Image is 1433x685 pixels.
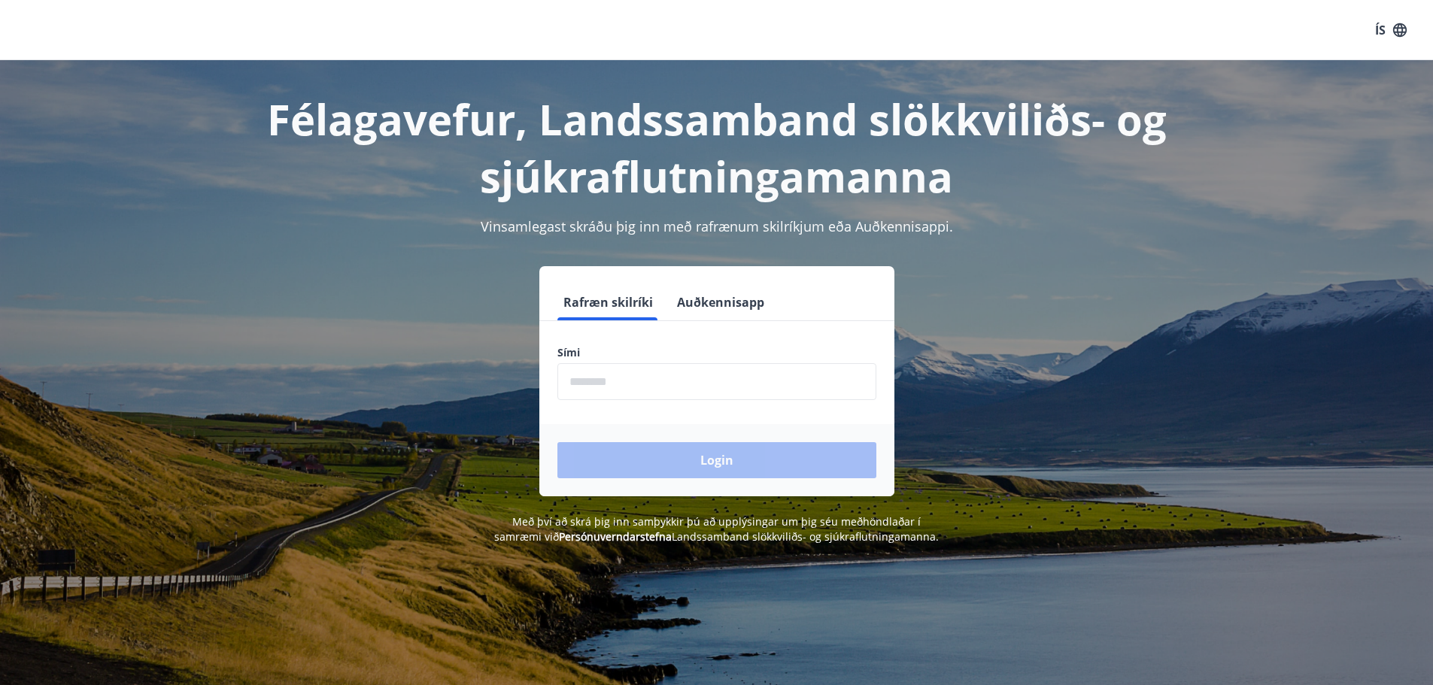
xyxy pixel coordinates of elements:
[557,284,659,320] button: Rafræn skilríki
[494,514,939,544] span: Með því að skrá þig inn samþykkir þú að upplýsingar um þig séu meðhöndlaðar í samræmi við Landssa...
[559,529,672,544] a: Persónuverndarstefna
[481,217,953,235] span: Vinsamlegast skráðu þig inn með rafrænum skilríkjum eða Auðkennisappi.
[193,90,1240,205] h1: Félagavefur, Landssamband slökkviliðs- og sjúkraflutningamanna
[1367,17,1415,44] button: ÍS
[671,284,770,320] button: Auðkennisapp
[557,345,876,360] label: Sími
